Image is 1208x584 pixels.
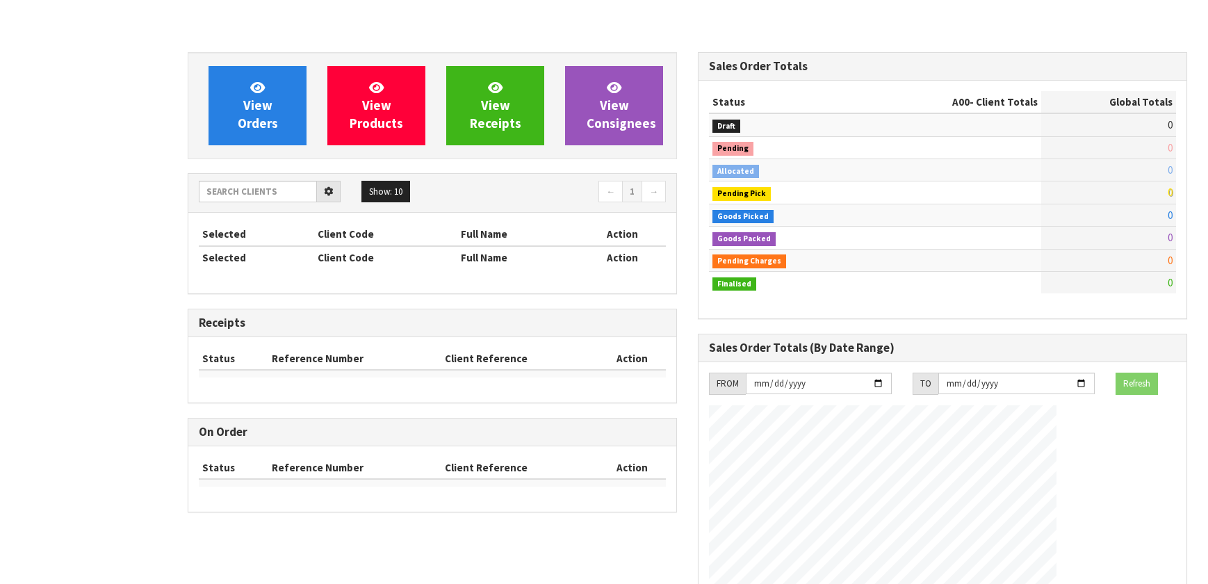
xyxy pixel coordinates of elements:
div: FROM [709,373,746,395]
a: ViewOrders [209,66,307,145]
th: Client Reference [441,457,598,479]
a: ViewConsignees [565,66,663,145]
h3: Sales Order Totals (By Date Range) [709,341,1176,355]
span: 0 [1168,209,1173,222]
span: Pending [712,142,753,156]
a: ← [598,181,623,203]
th: - Client Totals [863,91,1041,113]
span: 0 [1168,186,1173,199]
span: Pending Charges [712,254,786,268]
span: 0 [1168,118,1173,131]
span: View Receipts [470,79,521,131]
th: Selected [199,246,314,268]
span: Goods Picked [712,210,774,224]
span: Allocated [712,165,759,179]
th: Reference Number [268,348,441,370]
th: Selected [199,223,314,245]
span: Finalised [712,277,756,291]
div: TO [913,373,938,395]
span: View Products [350,79,403,131]
a: → [642,181,666,203]
th: Global Totals [1041,91,1176,113]
span: 0 [1168,254,1173,267]
th: Reference Number [268,457,441,479]
th: Client Reference [441,348,598,370]
span: Draft [712,120,740,133]
th: Action [598,348,666,370]
span: 0 [1168,276,1173,289]
button: Show: 10 [361,181,410,203]
th: Client Code [314,246,458,268]
th: Status [199,348,268,370]
h3: Receipts [199,316,666,330]
th: Status [709,91,863,113]
th: Action [579,223,666,245]
th: Client Code [314,223,458,245]
span: View Orders [238,79,278,131]
a: 1 [622,181,642,203]
th: Full Name [457,246,579,268]
h3: On Order [199,425,666,439]
th: Action [579,246,666,268]
span: 0 [1168,231,1173,244]
input: Search clients [199,181,317,202]
span: A00 [952,95,970,108]
th: Action [598,457,666,479]
span: View Consignees [587,79,656,131]
button: Refresh [1116,373,1158,395]
th: Full Name [457,223,579,245]
span: Goods Packed [712,232,776,246]
th: Status [199,457,268,479]
h3: Sales Order Totals [709,60,1176,73]
span: 0 [1168,163,1173,177]
span: Pending Pick [712,187,771,201]
a: ViewReceipts [446,66,544,145]
span: 0 [1168,141,1173,154]
nav: Page navigation [443,181,666,205]
a: ViewProducts [327,66,425,145]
